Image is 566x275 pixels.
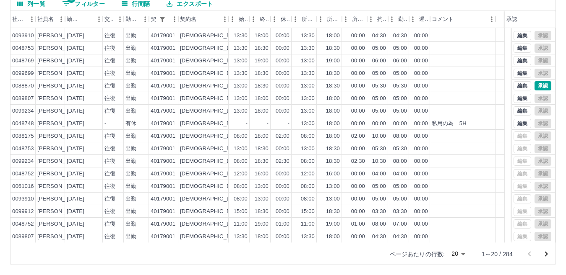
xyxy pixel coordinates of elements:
div: 00:00 [276,170,290,178]
div: 04:00 [372,170,386,178]
div: 04:30 [393,32,407,40]
div: 13:00 [234,82,248,90]
div: 出勤 [125,157,136,165]
div: 出勤 [125,44,136,52]
div: 0099234 [12,107,34,115]
div: 00:00 [414,120,428,128]
div: [DATE] [67,32,84,40]
button: 編集 [514,44,531,53]
div: 18:30 [326,145,340,153]
div: 出勤 [125,82,136,90]
div: 18:30 [255,69,269,77]
div: 0048769 [12,57,34,65]
div: 00:00 [276,208,290,216]
div: 05:00 [372,107,386,115]
div: 出勤 [125,145,136,153]
div: 終業 [260,10,269,28]
div: 08:00 [234,157,248,165]
div: 40179001 [151,44,175,52]
div: 18:30 [326,157,340,165]
div: 00:00 [414,195,428,203]
div: 19:00 [326,57,340,65]
button: 編集 [514,119,531,128]
div: 13:00 [326,182,340,190]
div: 13:00 [326,195,340,203]
div: 18:00 [255,95,269,103]
div: 0099234 [12,157,34,165]
div: 18:00 [326,120,340,128]
div: 所定開始 [302,10,315,28]
div: [DEMOGRAPHIC_DATA]市 [180,157,248,165]
div: 18:00 [326,107,340,115]
div: 40179001 [151,182,175,190]
div: 0099912 [12,208,34,216]
div: 15:00 [234,208,248,216]
div: 往復 [104,157,115,165]
div: 18:30 [255,82,269,90]
div: - [104,120,106,128]
div: 18:00 [255,132,269,140]
div: 往復 [104,170,115,178]
button: メニュー [93,13,105,26]
div: 40179001 [151,208,175,216]
div: 00:00 [372,120,386,128]
div: [DATE] [67,57,84,65]
div: [DEMOGRAPHIC_DATA]市 [180,44,248,52]
div: 勤務区分 [125,10,139,28]
button: ソート [81,13,93,25]
div: 0093910 [12,195,34,203]
div: 08:00 [393,132,407,140]
div: 0089807 [12,95,34,103]
div: 05:00 [372,195,386,203]
div: 06:00 [393,57,407,65]
div: 00:00 [414,95,428,103]
div: [PERSON_NAME] [37,208,83,216]
div: 16:00 [255,170,269,178]
div: 00:00 [351,95,365,103]
div: 00:00 [276,32,290,40]
div: 1件のフィルターを適用中 [156,13,168,25]
div: 18:30 [326,82,340,90]
div: 出勤 [125,57,136,65]
div: 18:30 [255,208,269,216]
div: [DATE] [67,170,84,178]
div: [PERSON_NAME] [37,69,83,77]
div: 往復 [104,182,115,190]
div: 18:30 [255,44,269,52]
div: 往復 [104,44,115,52]
button: メニュー [168,13,181,26]
div: 00:00 [414,157,428,165]
div: 19:00 [255,57,269,65]
div: 13:30 [234,32,248,40]
div: 05:00 [393,107,407,115]
div: 00:00 [351,107,365,115]
div: 所定休憩 [342,10,367,28]
div: 05:00 [393,95,407,103]
div: [DATE] [67,44,84,52]
div: 始業 [229,10,250,28]
div: 往復 [104,145,115,153]
div: 04:30 [372,32,386,40]
div: [DEMOGRAPHIC_DATA]市 [180,32,248,40]
div: [DATE] [67,157,84,165]
div: 出勤 [125,182,136,190]
div: 02:30 [351,157,365,165]
div: 契約コード [149,10,178,28]
div: [PERSON_NAME] [37,57,83,65]
button: メニュー [55,13,68,26]
div: 拘束 [367,10,388,28]
div: 休憩 [271,10,292,28]
div: 13:00 [234,107,248,115]
div: 05:00 [372,95,386,103]
div: [PERSON_NAME] [37,182,83,190]
div: 40179001 [151,107,175,115]
div: 18:00 [326,95,340,103]
div: 00:00 [414,57,428,65]
div: 遅刻等 [419,10,428,28]
div: 私用の為 5H [432,120,467,128]
div: 往復 [104,95,115,103]
div: 05:30 [372,145,386,153]
div: 0048752 [12,170,34,178]
div: 00:00 [276,82,290,90]
div: 05:00 [393,44,407,52]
